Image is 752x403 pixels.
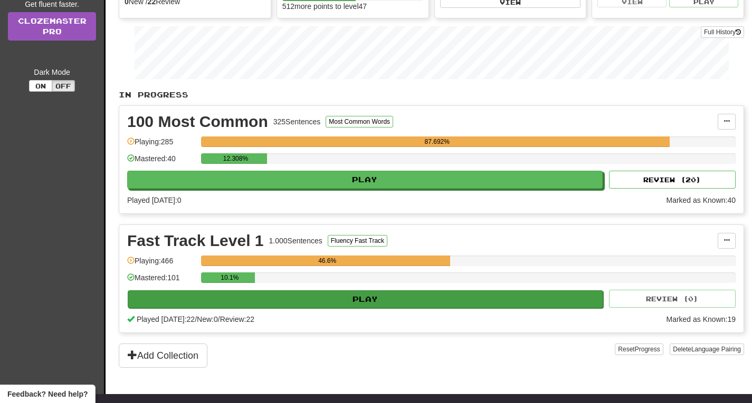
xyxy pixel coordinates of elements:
button: ResetProgress [615,343,663,355]
button: Add Collection [119,343,207,368]
span: Played [DATE]: 0 [127,196,181,204]
div: 1.000 Sentences [269,235,322,246]
a: ClozemasterPro [8,12,96,41]
span: Language Pairing [691,346,741,353]
div: Dark Mode [8,67,96,77]
button: On [29,80,52,92]
div: 325 Sentences [273,116,321,127]
button: Play [127,171,603,189]
div: 100 Most Common [127,114,268,130]
div: Fast Track Level 1 [127,233,264,249]
button: DeleteLanguage Pairing [670,343,744,355]
div: Marked as Known: 40 [666,195,736,205]
div: 512 more points to level 47 [282,1,423,12]
span: / [195,315,197,323]
div: Playing: 466 [127,255,196,273]
button: Full History [701,26,744,38]
div: 46.6% [204,255,450,266]
span: Review: 22 [220,315,254,323]
span: Progress [635,346,660,353]
div: 10.1% [204,272,255,283]
button: Review (20) [609,171,736,189]
div: Mastered: 101 [127,272,196,290]
span: / [218,315,220,323]
p: In Progress [119,90,744,100]
div: 87.692% [204,136,670,147]
button: Fluency Fast Track [328,235,387,247]
div: 12.308% [204,153,266,164]
span: New: 0 [197,315,218,323]
button: Play [128,290,603,308]
div: Playing: 285 [127,136,196,154]
span: Played [DATE]: 22 [137,315,195,323]
button: Off [52,80,75,92]
button: Review (0) [609,290,736,308]
button: Most Common Words [326,116,393,127]
div: Mastered: 40 [127,153,196,171]
div: Marked as Known: 19 [666,314,736,325]
span: Open feedback widget [7,389,88,399]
